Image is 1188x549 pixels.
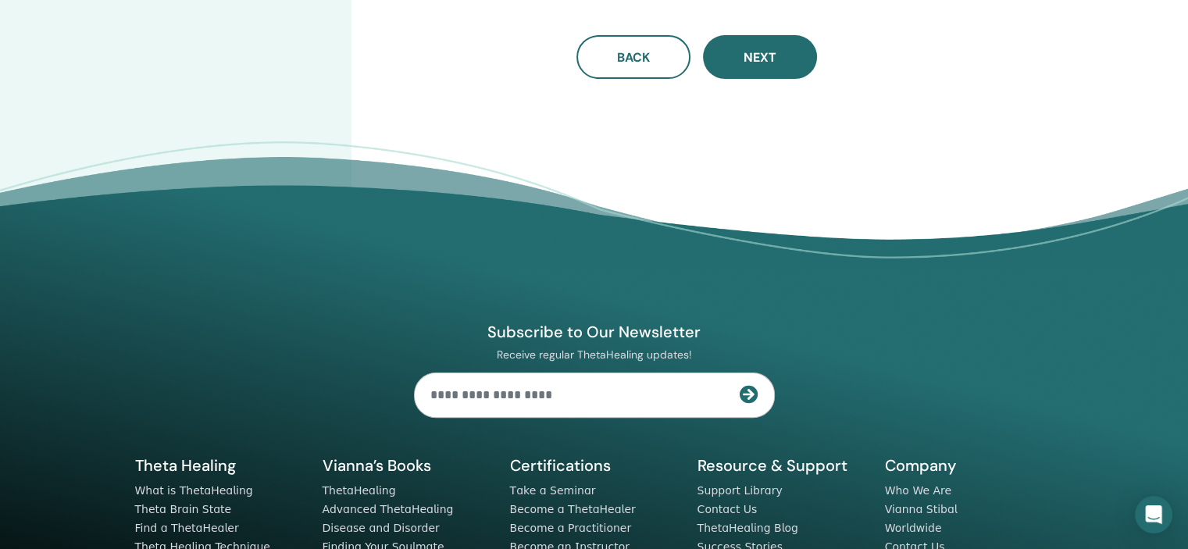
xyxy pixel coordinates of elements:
a: Become a ThetaHealer [510,503,636,515]
a: Contact Us [697,503,758,515]
a: ThetaHealing [323,484,396,497]
a: Find a ThetaHealer [135,522,239,534]
a: Theta Brain State [135,503,232,515]
button: Back [576,35,690,79]
span: Back [617,49,650,66]
a: Who We Are [885,484,951,497]
span: Next [744,49,776,66]
a: Support Library [697,484,783,497]
h5: Certifications [510,455,679,476]
h4: Subscribe to Our Newsletter [414,322,775,342]
a: What is ThetaHealing [135,484,253,497]
h5: Resource & Support [697,455,866,476]
div: Open Intercom Messenger [1135,496,1172,533]
h5: Company [885,455,1054,476]
a: Advanced ThetaHealing [323,503,454,515]
a: ThetaHealing Blog [697,522,798,534]
h5: Theta Healing [135,455,304,476]
a: Take a Seminar [510,484,596,497]
a: Disease and Disorder [323,522,440,534]
h5: Vianna’s Books [323,455,491,476]
a: Become a Practitioner [510,522,632,534]
button: Next [703,35,817,79]
p: Receive regular ThetaHealing updates! [414,348,775,362]
a: Worldwide [885,522,942,534]
a: Vianna Stibal [885,503,958,515]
